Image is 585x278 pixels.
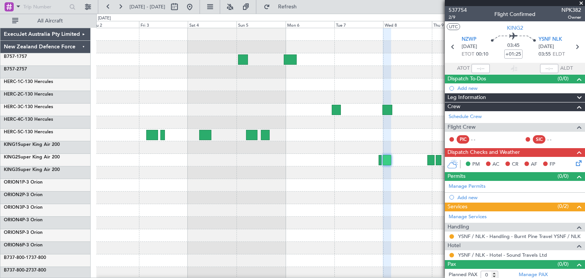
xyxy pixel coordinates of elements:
span: Flight Crew [448,123,476,132]
a: HERC-4C-130 Hercules [4,117,53,122]
span: KING1 [4,142,18,147]
span: B737-800-2 [4,268,29,273]
span: (0/2) [558,202,569,210]
span: [DATE] [539,43,554,51]
span: Dispatch Checks and Weather [448,148,520,157]
span: ORION2 [4,193,22,197]
a: ORION1P-3 Orion [4,180,43,185]
a: HERC-1C-130 Hercules [4,80,53,84]
button: All Aircraft [8,15,83,27]
span: HERC-4 [4,117,20,122]
span: Crew [448,102,460,111]
span: HERC-2 [4,92,20,97]
a: ORION3P-3 Orion [4,205,43,210]
span: PM [472,161,480,168]
div: [DATE] [98,15,111,22]
span: AC [492,161,499,168]
span: ORION1 [4,180,22,185]
div: Tue 7 [334,21,383,28]
span: [DATE] - [DATE] [129,3,165,10]
div: Add new [457,194,581,201]
span: (0/0) [558,260,569,268]
span: 03:45 [507,42,519,50]
a: Manage Services [449,213,487,221]
span: 537754 [449,6,467,14]
div: Thu 9 [432,21,481,28]
span: Hotel [448,241,460,250]
span: [DATE] [462,43,477,51]
span: Dispatch To-Dos [448,75,486,83]
span: ELDT [553,51,565,58]
span: AF [531,161,537,168]
div: Fri 3 [139,21,188,28]
a: YSNF / NLK - Handling - Burnt Pine Travel YSNF / NLK [458,233,580,240]
span: ORION5 [4,230,22,235]
div: Sat 4 [188,21,237,28]
span: KING2 [507,24,523,32]
a: Schedule Crew [449,113,482,121]
span: Pax [448,260,456,269]
a: B757-2757 [4,67,27,72]
a: ORION4P-3 Orion [4,218,43,222]
a: HERC-5C-130 Hercules [4,130,53,134]
span: Leg Information [448,93,486,102]
div: Mon 6 [286,21,334,28]
span: 2/9 [449,14,467,21]
span: ETOT [462,51,474,58]
a: B737-800-2737-800 [4,268,46,273]
div: Add new [457,85,581,91]
span: (0/0) [558,75,569,83]
span: B757-2 [4,67,19,72]
div: SIC [533,135,545,144]
button: Refresh [260,1,306,13]
span: (0/0) [558,172,569,180]
span: 03:55 [539,51,551,58]
span: All Aircraft [20,18,80,24]
a: HERC-3C-130 Hercules [4,105,53,109]
span: HERC-5 [4,130,20,134]
a: Manage Permits [449,183,486,190]
div: PIC [457,135,469,144]
span: Services [448,203,467,211]
span: CR [512,161,518,168]
div: Wed 8 [383,21,432,28]
a: YSNF / NLK - Hotel - Sound Travels Ltd [458,252,547,258]
span: 00:10 [476,51,488,58]
a: ORION5P-3 Orion [4,230,43,235]
input: --:-- [472,64,490,73]
span: ALDT [560,65,573,72]
a: KING3Super King Air 200 [4,168,60,172]
span: KING2 [4,155,18,160]
div: - - [547,136,564,143]
span: KING3 [4,168,18,172]
a: B757-1757 [4,54,27,59]
a: KING1Super King Air 200 [4,142,60,147]
a: ORION6P-3 Orion [4,243,43,248]
span: ORION4 [4,218,22,222]
span: ATOT [457,65,470,72]
span: ORION6 [4,243,22,248]
a: KING2Super King Air 200 [4,155,60,160]
span: Handling [448,223,469,232]
div: Flight Confirmed [494,10,535,18]
span: HERC-1 [4,80,20,84]
span: HERC-3 [4,105,20,109]
span: ORION3 [4,205,22,210]
input: Trip Number [23,1,67,13]
a: ORION2P-3 Orion [4,193,43,197]
div: - - [471,136,488,143]
div: Thu 2 [90,21,139,28]
span: YSNF NLK [539,36,562,43]
div: Sun 5 [237,21,285,28]
span: B757-1 [4,54,19,59]
span: B737-800-1 [4,256,29,260]
a: B737-800-1737-800 [4,256,46,260]
span: NPK382 [561,6,581,14]
span: Permits [448,172,465,181]
span: Refresh [272,4,304,10]
span: NZWP [462,36,476,43]
span: FP [550,161,555,168]
button: UTC [447,23,460,30]
a: HERC-2C-130 Hercules [4,92,53,97]
span: Owner [561,14,581,21]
